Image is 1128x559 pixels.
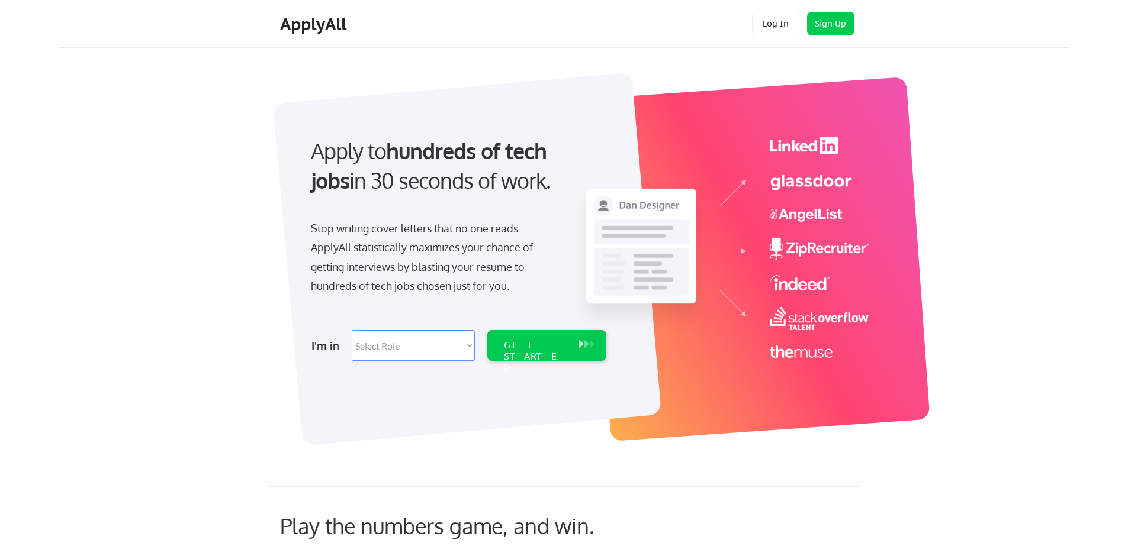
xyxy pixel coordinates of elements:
div: Play the numbers game, and win. [280,513,647,538]
div: ApplyAll [280,14,350,34]
button: Log In [752,12,799,35]
div: I'm in [311,336,345,355]
div: Stop writing cover letters that no one reads. ApplyAll statistically maximizes your chance of get... [311,219,554,296]
div: GET STARTED [504,340,567,374]
strong: hundreds of tech jobs [311,137,552,193]
div: Apply to in 30 seconds of work. [311,136,602,196]
button: Sign Up [807,12,854,35]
